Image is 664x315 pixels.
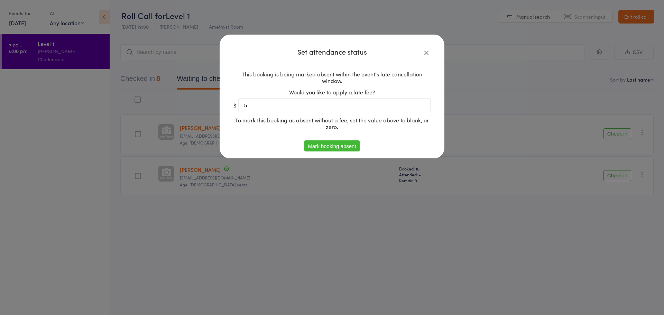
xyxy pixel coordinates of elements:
[304,140,359,151] button: Mark booking absent
[233,117,431,130] div: To mark this booking as absent without a fee, set the value above to blank, or zero.
[233,89,431,95] div: Would you like to apply a late fee?
[233,71,431,84] div: This booking is being marked absent within the event's late cancellation window.
[422,48,431,57] a: Close
[233,102,237,109] span: $
[233,48,431,55] h4: Set attendance status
